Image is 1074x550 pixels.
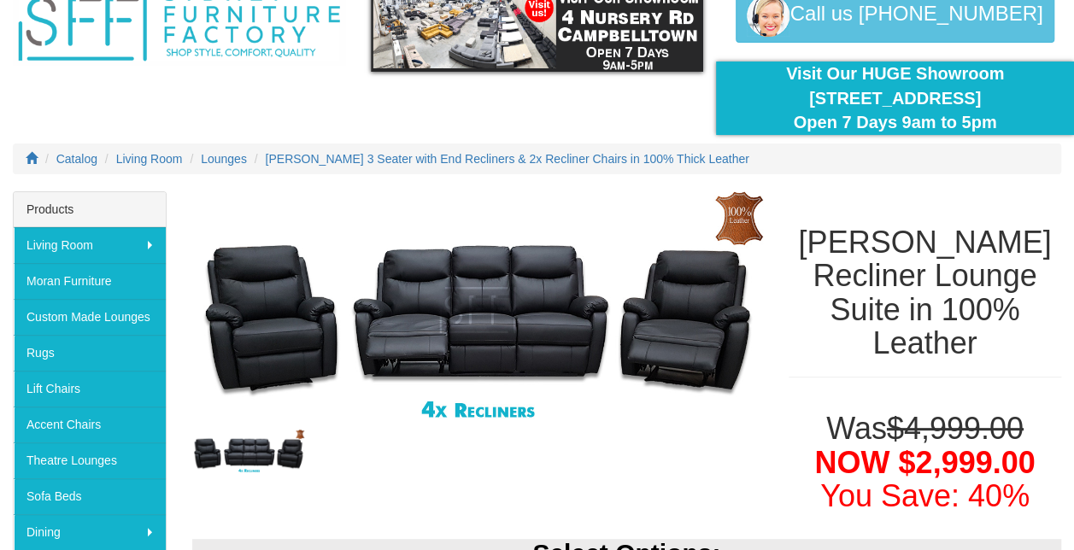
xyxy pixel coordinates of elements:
a: Dining [14,514,166,550]
a: Catalog [56,152,97,166]
a: Rugs [14,335,166,371]
div: Visit Our HUGE Showroom [STREET_ADDRESS] Open 7 Days 9am to 5pm [729,61,1061,135]
h1: [PERSON_NAME] Recliner Lounge Suite in 100% Leather [789,225,1061,360]
a: Custom Made Lounges [14,299,166,335]
del: $4,999.00 [887,411,1024,446]
a: Theatre Lounges [14,442,166,478]
a: Moran Furniture [14,263,166,299]
a: Accent Chairs [14,407,166,442]
a: Sofa Beds [14,478,166,514]
h1: Was [789,412,1061,513]
a: Lift Chairs [14,371,166,407]
a: [PERSON_NAME] 3 Seater with End Recliners & 2x Recliner Chairs in 100% Thick Leather [266,152,749,166]
a: Living Room [14,227,166,263]
font: You Save: 40% [820,478,1030,513]
span: NOW $2,999.00 [814,445,1035,480]
a: Lounges [201,152,247,166]
a: Living Room [116,152,183,166]
div: Products [14,192,166,227]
